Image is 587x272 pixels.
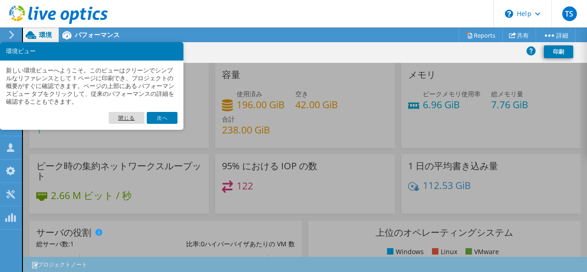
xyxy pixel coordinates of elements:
[6,67,177,106] p: 新しい環境ビューへようこそ。このビューはクリーンでシンプルなリファレンスとして 1 ページに印刷でき、プロジェクトの概要がすぐに確認できます。ページの上部にある パフォーマンスビュー タブをクリ...
[544,45,573,58] a: 印刷
[147,112,177,124] a: 次へ
[505,10,513,18] svg: \n
[459,28,503,42] a: Reports
[75,30,120,39] span: パフォーマンス
[25,259,94,270] a: プロジェクトノート
[536,28,576,42] a: 詳細
[39,30,52,39] span: 環境
[502,28,536,42] a: 共有
[109,112,144,124] a: 閉じる
[562,6,577,21] span: TS
[6,48,177,54] h3: 環境ビュー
